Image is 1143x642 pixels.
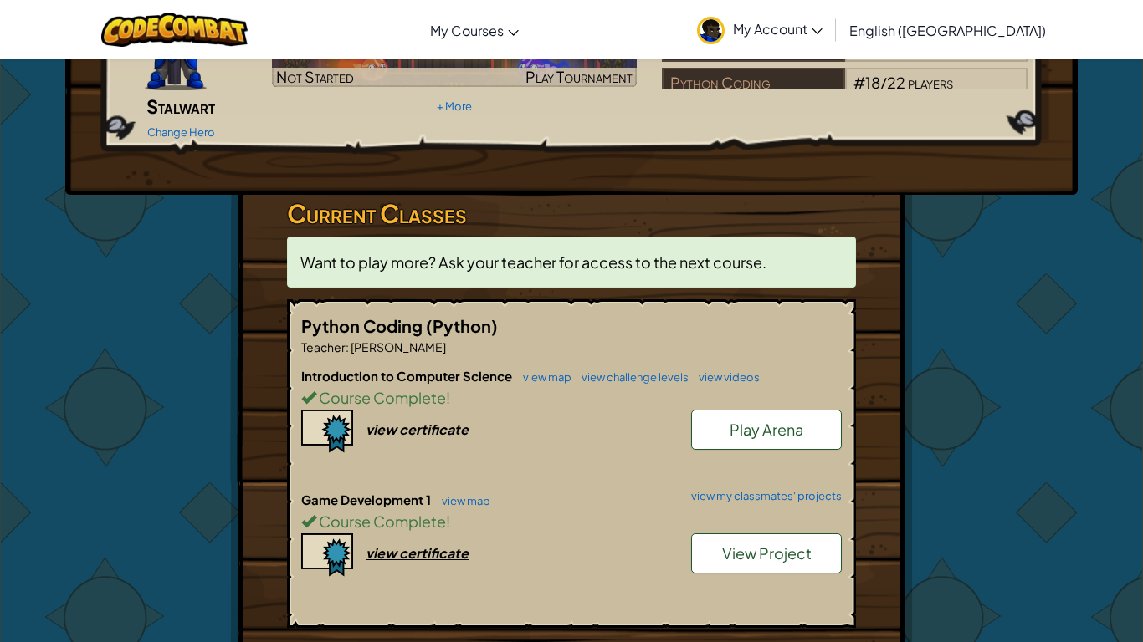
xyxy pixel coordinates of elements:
[301,544,469,562] a: view certificate
[683,491,842,502] a: view my classmates' projects
[426,315,498,336] span: (Python)
[430,22,504,39] span: My Courses
[733,20,823,38] span: My Account
[301,315,426,336] span: Python Coding
[300,252,766,272] span: Want to play more? Ask your teacher for access to the next course.
[525,67,633,86] span: Play Tournament
[662,68,844,99] div: Python Coding
[301,533,353,577] img: certificate-icon.png
[853,73,865,92] span: #
[301,420,469,438] a: view certificate
[722,543,812,563] span: View Project
[349,339,446,354] span: [PERSON_NAME]
[841,8,1054,53] a: English ([GEOGRAPHIC_DATA])
[865,73,880,92] span: 18
[366,544,469,562] div: view certificate
[446,512,450,531] span: !
[433,494,490,507] a: view map
[515,370,571,384] a: view map
[887,73,905,92] span: 22
[573,370,689,384] a: view challenge levels
[446,388,450,407] span: !
[422,8,527,53] a: My Courses
[662,84,1028,103] a: Python Coding#18/22players
[301,410,353,453] img: certificate-icon.png
[366,420,469,438] div: view certificate
[346,339,349,354] span: :
[908,73,953,92] span: players
[730,420,803,439] span: Play Arena
[690,370,760,384] a: view videos
[437,99,472,113] a: + More
[316,388,446,407] span: Course Complete
[287,195,856,232] h3: Current Classes
[301,368,515,384] span: Introduction to Computer Science
[147,125,215,139] a: Change Hero
[689,3,831,56] a: My Account
[276,67,354,86] span: Not Started
[316,512,446,531] span: Course Complete
[697,17,725,44] img: avatar
[301,492,433,507] span: Game Development 1
[146,94,215,118] span: Stalwart
[101,13,248,47] img: CodeCombat logo
[880,73,887,92] span: /
[301,339,346,354] span: Teacher
[849,22,1046,39] span: English ([GEOGRAPHIC_DATA])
